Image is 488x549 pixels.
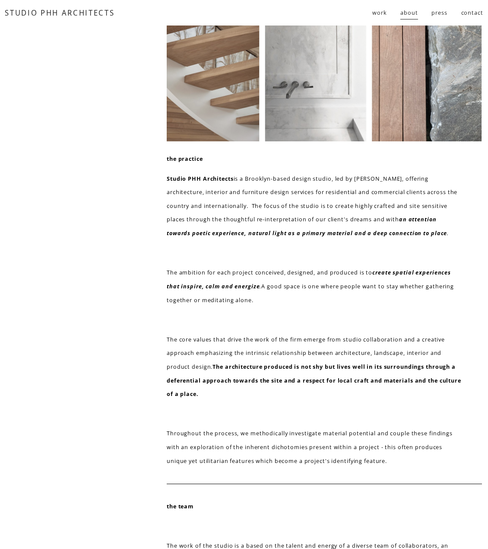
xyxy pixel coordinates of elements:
strong: the practice [167,155,203,163]
strong: The architecture produced is not shy but lives well in its surroundings through a deferential app... [167,363,463,398]
a: press [431,5,447,20]
p: Throughout the process, we methodically investigate material potential and couple these findings ... [167,427,462,468]
a: contact [461,5,483,20]
a: folder dropdown [372,5,387,20]
em: create spatial experiences that inspire, calm and energize [167,268,453,290]
a: STUDIO PHH ARCHITECTS [5,8,114,18]
a: about [400,5,418,20]
p: is a Brooklyn-based design studio, led by [PERSON_NAME], offering architecture, interior and furn... [167,172,462,240]
p: The core values that drive the work of the firm emerge from studio collaboration and a creative a... [167,333,462,401]
strong: the team [167,502,193,510]
strong: Studio PHH Architects [167,175,234,182]
p: The ambition for each project conceived, designed, and produced is to A good space is one where p... [167,266,462,307]
span: work [372,6,387,20]
em: . [447,229,449,237]
em: . [260,282,261,290]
